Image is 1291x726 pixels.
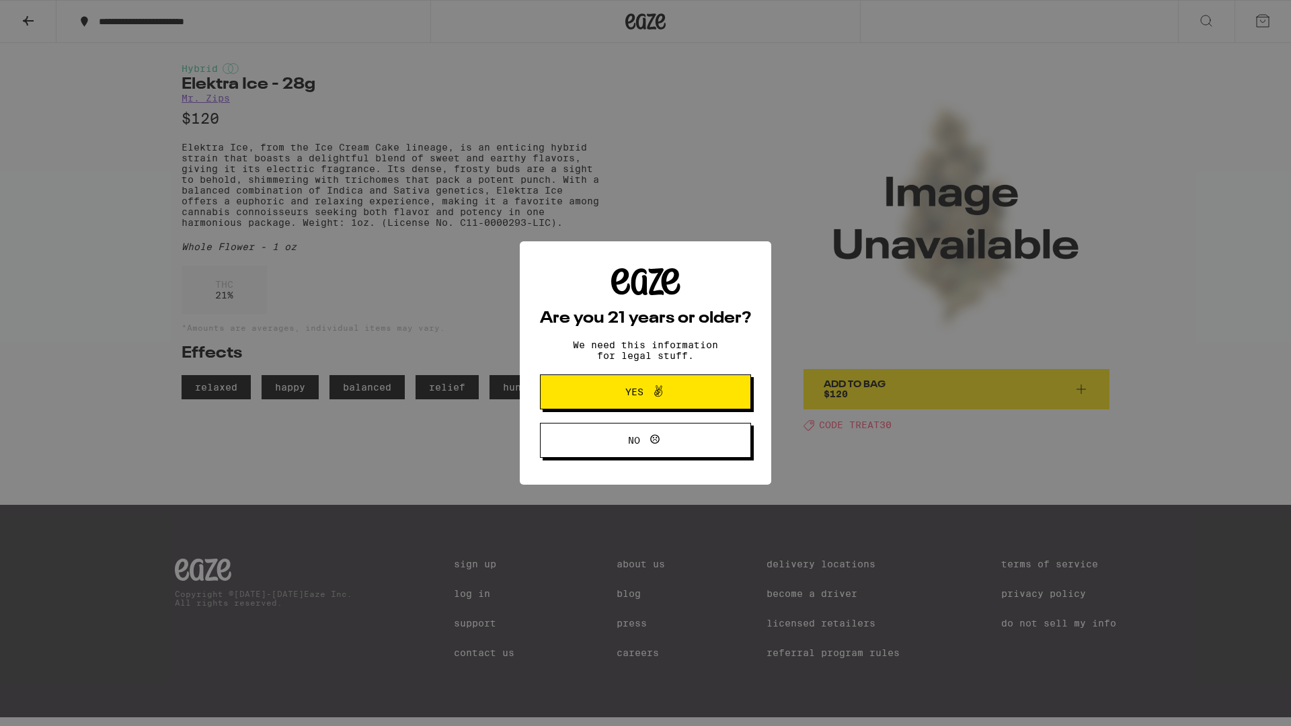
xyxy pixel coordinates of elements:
[540,311,751,327] h2: Are you 21 years or older?
[1207,686,1278,719] iframe: Opens a widget where you can find more information
[628,436,640,445] span: No
[540,374,751,409] button: Yes
[540,423,751,458] button: No
[561,339,730,361] p: We need this information for legal stuff.
[625,387,643,397] span: Yes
